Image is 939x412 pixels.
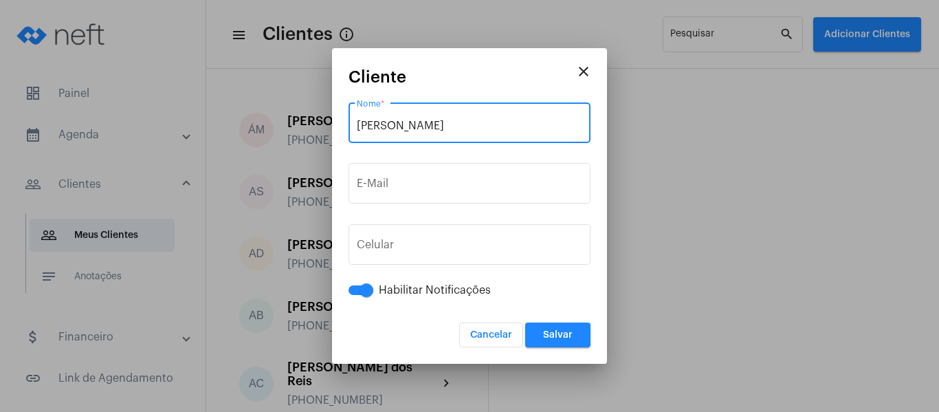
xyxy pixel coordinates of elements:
[357,241,582,254] input: 31 99999-1111
[470,330,512,340] span: Cancelar
[357,120,582,132] input: Digite o nome
[525,323,590,347] button: Salvar
[357,180,582,193] input: E-Mail
[379,282,491,299] span: Habilitar Notificações
[459,323,523,347] button: Cancelar
[349,68,406,86] span: Cliente
[543,330,573,340] span: Salvar
[575,63,592,80] mat-icon: close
